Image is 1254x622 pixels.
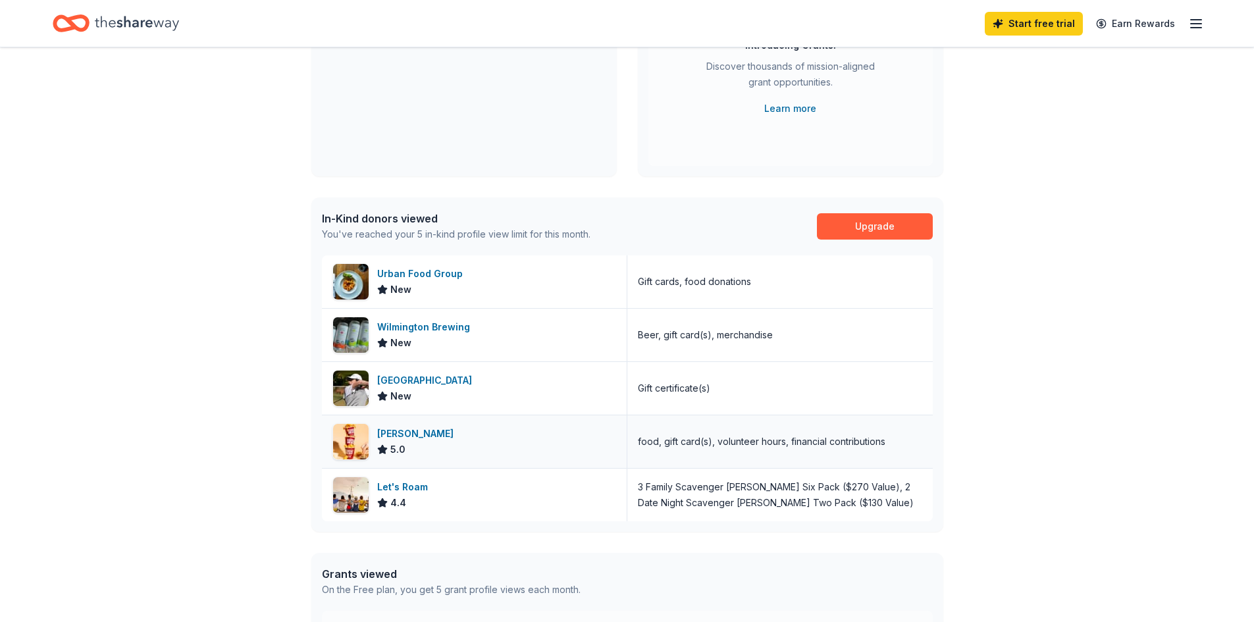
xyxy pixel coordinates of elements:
a: Learn more [764,101,816,117]
a: Upgrade [817,213,933,240]
span: 5.0 [390,442,405,457]
div: Gift certificate(s) [638,380,710,396]
span: New [390,282,411,298]
div: Urban Food Group [377,266,468,282]
div: [PERSON_NAME] [377,426,459,442]
img: Image for Wilmington Brewing [333,317,369,353]
div: Gift cards, food donations [638,274,751,290]
div: On the Free plan, you get 5 grant profile views each month. [322,582,581,598]
img: Image for Sheetz [333,424,369,459]
div: 3 Family Scavenger [PERSON_NAME] Six Pack ($270 Value), 2 Date Night Scavenger [PERSON_NAME] Two ... [638,479,922,511]
a: Earn Rewards [1088,12,1183,36]
div: [GEOGRAPHIC_DATA] [377,373,477,388]
a: Home [53,8,179,39]
div: Wilmington Brewing [377,319,475,335]
img: Image for Urban Food Group [333,264,369,299]
img: Image for Let's Roam [333,477,369,513]
div: In-Kind donors viewed [322,211,590,226]
a: Start free trial [985,12,1083,36]
img: Image for Beau Rivage Golf & Resort [333,371,369,406]
span: New [390,388,411,404]
div: Grants viewed [322,566,581,582]
span: New [390,335,411,351]
div: Beer, gift card(s), merchandise [638,327,773,343]
div: Let's Roam [377,479,433,495]
div: You've reached your 5 in-kind profile view limit for this month. [322,226,590,242]
div: food, gift card(s), volunteer hours, financial contributions [638,434,885,450]
div: Discover thousands of mission-aligned grant opportunities. [701,59,880,95]
span: 4.4 [390,495,406,511]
